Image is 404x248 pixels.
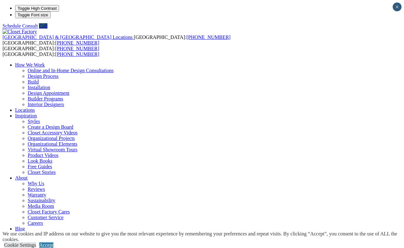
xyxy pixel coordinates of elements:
a: Installation [28,85,50,90]
a: Blog [15,226,25,231]
div: We use cookies and IP address on our website to give you the most relevant experience by remember... [3,231,404,242]
a: Call [39,23,47,29]
a: Accept [39,242,53,248]
a: Look Books [28,158,52,164]
span: [GEOGRAPHIC_DATA]: [GEOGRAPHIC_DATA]: [3,46,99,57]
a: Media Room [28,203,54,209]
a: Design Process [28,73,58,79]
a: [PHONE_NUMBER] [55,46,99,51]
span: [GEOGRAPHIC_DATA]: [GEOGRAPHIC_DATA]: [3,35,231,46]
a: Styles [28,119,40,124]
a: Build [28,79,39,84]
a: Closet Factory Cares [28,209,70,214]
a: Cookie Settings [4,242,36,248]
a: Warranty [28,192,46,197]
a: Sustainability [28,198,55,203]
a: Design Appointment [28,90,69,96]
a: Free Guides [28,164,52,169]
a: Customer Service [28,215,63,220]
a: Inspiration [15,113,37,118]
button: Toggle Font size [15,12,51,18]
a: Product Videos [28,153,58,158]
a: Closet Accessory Videos [28,130,78,135]
a: [GEOGRAPHIC_DATA] & [GEOGRAPHIC_DATA] Locations [3,35,134,40]
a: [PHONE_NUMBER] [186,35,230,40]
a: How We Work [15,62,45,67]
a: Organizational Projects [28,136,75,141]
a: Reviews [28,186,45,192]
a: Builder Programs [28,96,63,101]
a: Why Us [28,181,44,186]
a: Schedule Consult [3,23,38,29]
img: Closet Factory [3,29,37,35]
button: Toggle High Contrast [15,5,59,12]
a: [PHONE_NUMBER] [55,40,99,46]
a: Organizational Elements [28,141,77,147]
a: Locations [15,107,35,113]
a: Careers [28,220,43,226]
span: Toggle High Contrast [18,6,57,11]
span: [GEOGRAPHIC_DATA] & [GEOGRAPHIC_DATA] Locations [3,35,133,40]
a: Closet Stories [28,170,56,175]
span: Toggle Font size [18,13,48,17]
a: About [15,175,28,181]
a: Create a Design Board [28,124,73,130]
a: Online and In-Home Design Consultations [28,68,114,73]
a: Virtual Showroom Tours [28,147,78,152]
a: [PHONE_NUMBER] [55,51,99,57]
a: Interior Designers [28,102,64,107]
button: Close [393,3,401,11]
